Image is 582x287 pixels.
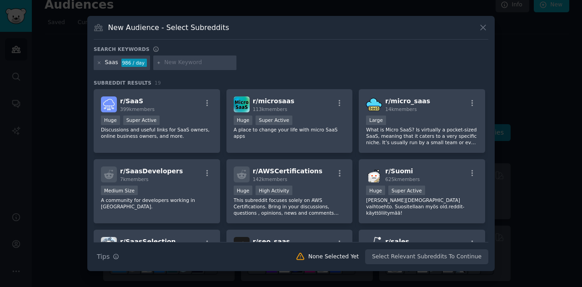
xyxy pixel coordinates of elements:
[385,167,413,175] span: r/ Suomi
[234,186,253,195] div: Huge
[101,197,213,210] p: A community for developers working in [GEOGRAPHIC_DATA].
[121,59,147,67] div: 986 / day
[366,237,382,253] img: sales
[256,116,292,125] div: Super Active
[366,116,386,125] div: Large
[234,96,250,112] img: microsaas
[253,167,322,175] span: r/ AWSCertifications
[385,238,409,245] span: r/ sales
[253,238,290,245] span: r/ seo_saas
[120,176,149,182] span: 7k members
[101,96,117,112] img: SaaS
[256,186,292,195] div: High Activity
[366,96,382,112] img: micro_saas
[101,237,117,253] img: SaasSelection
[234,197,346,216] p: This subreddit focuses solely on AWS Certifications. Bring in your discussions, questions , opini...
[253,176,287,182] span: 142k members
[234,126,346,139] p: A place to change your life with micro SaaS apps
[101,126,213,139] p: Discussions and useful links for SaaS owners, online business owners, and more.
[94,80,151,86] span: Subreddit Results
[253,106,287,112] span: 113k members
[308,253,359,261] div: None Selected Yet
[234,237,250,253] img: seo_saas
[94,46,150,52] h3: Search keywords
[94,249,122,265] button: Tips
[101,186,138,195] div: Medium Size
[366,197,478,216] p: [PERSON_NAME][DEMOGRAPHIC_DATA] vaihtoehto. Suositellaan myös old.reddit-käyttöliitymää!
[97,252,110,262] span: Tips
[164,59,233,67] input: New Keyword
[108,23,229,32] h3: New Audience - Select Subreddits
[253,97,295,105] span: r/ microsaas
[120,238,176,245] span: r/ SaasSelection
[385,106,416,112] span: 14k members
[366,126,478,146] p: What is Micro SaaS? Is virtually a pocket-sized SaaS, meaning that it caters to a very specific n...
[155,80,161,86] span: 19
[385,97,430,105] span: r/ micro_saas
[388,186,425,195] div: Super Active
[366,166,382,182] img: Suomi
[105,59,118,67] div: Saas
[123,116,160,125] div: Super Active
[385,176,420,182] span: 625k members
[120,167,183,175] span: r/ SaasDevelopers
[120,97,143,105] span: r/ SaaS
[101,116,120,125] div: Huge
[120,106,155,112] span: 399k members
[366,186,385,195] div: Huge
[234,116,253,125] div: Huge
